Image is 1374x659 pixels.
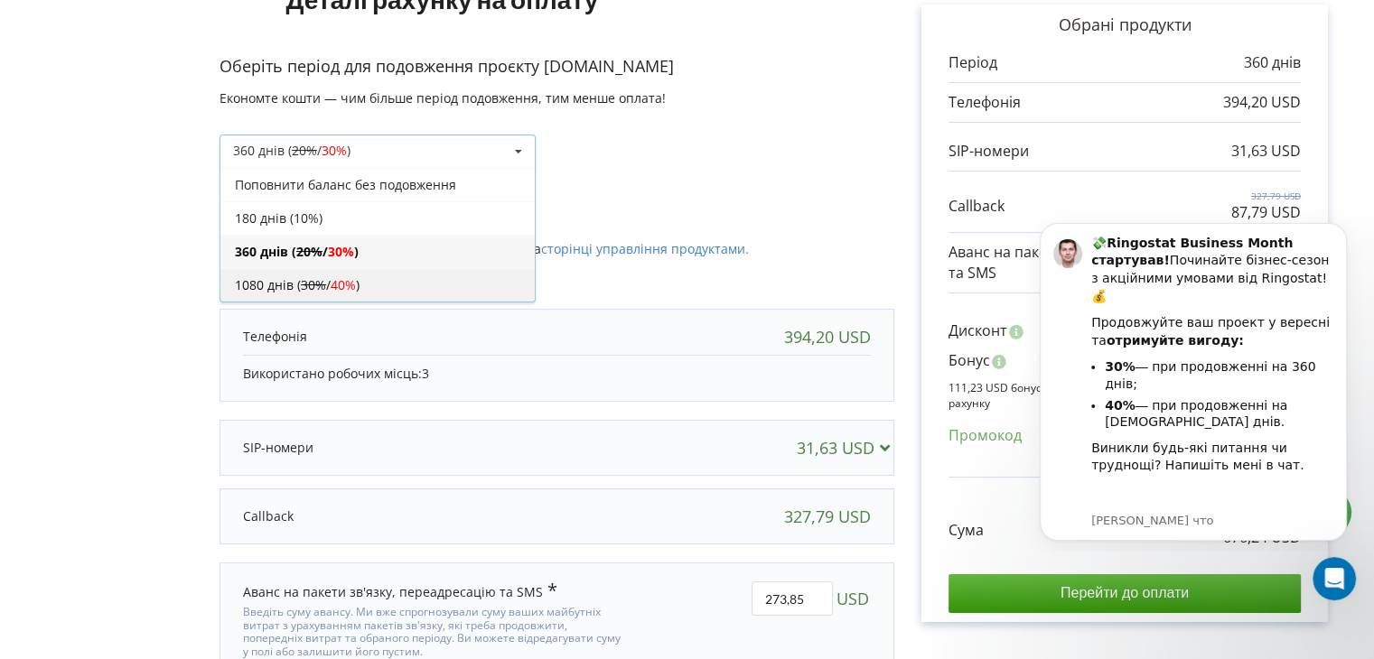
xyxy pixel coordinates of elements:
p: Callback [243,507,294,525]
p: Callback [949,196,1005,217]
p: Оберіть період для подовження проєкту [DOMAIN_NAME] [220,55,894,79]
span: 40% [331,276,356,293]
p: Бонус [949,350,990,371]
div: 1080 днів ( / ) [220,268,535,302]
p: 111,23 USD бонусів стануть доступні через 270 днів після оплати рахунку [949,380,1301,411]
p: Використано робочих місць: [243,365,871,383]
iframe: Intercom notifications сообщение [1013,207,1374,552]
div: 327,79 USD [784,507,871,525]
p: Сума [949,520,984,541]
p: Аванс на пакети зв'язку, переадресацію та SMS [949,242,1234,283]
p: Період [949,52,997,73]
p: Дисконт [949,320,1007,341]
p: 327,79 USD [1231,190,1301,202]
p: SIP-номери [243,439,313,457]
p: 394,20 USD [1223,92,1301,113]
p: Обрані продукти [949,14,1301,37]
p: Активовані продукти [220,187,894,210]
p: Промокод [949,425,1022,446]
div: 360 днів ( / ) [233,144,351,157]
input: Перейти до оплати [949,574,1301,612]
div: 360 днів ( / ) [220,235,535,268]
div: Поповнити баланс без подовження [220,168,535,201]
span: 3 [422,365,429,382]
div: 394,20 USD [784,328,871,346]
div: 180 днів (10%) [220,201,535,235]
p: Телефонія [949,92,1021,113]
p: 87,79 USD [1231,202,1301,223]
iframe: Intercom live chat [1313,557,1356,600]
a: сторінці управління продуктами. [541,240,749,257]
s: 30% [301,276,326,293]
div: Введіть суму авансу. Ми вже спрогнозували суму ваших майбутніх витрат з урахуванням пакетів зв'яз... [243,601,626,658]
div: Аванс на пакети зв'язку, переадресацію та SMS [243,581,557,601]
s: 20% [296,243,322,260]
s: 20% [292,142,317,159]
p: 360 днів [1244,52,1301,73]
span: 30% [322,142,347,159]
p: 31,63 USD [1231,141,1301,162]
span: 30% [328,243,354,260]
div: 31,63 USD [797,439,897,457]
p: Телефонія [243,328,307,346]
p: SIP-номери [949,141,1029,162]
span: Економте кошти — чим більше період подовження, тим менше оплата! [220,89,666,107]
span: USD [837,581,869,616]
